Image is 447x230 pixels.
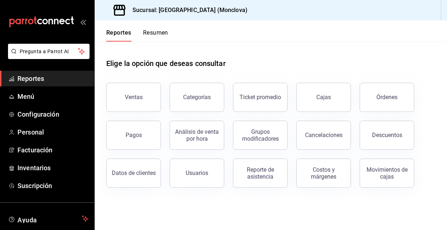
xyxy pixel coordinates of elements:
[316,94,331,101] div: Cajas
[17,91,88,101] span: Menú
[170,83,224,112] button: Categorías
[143,29,168,42] button: Resumen
[17,145,88,155] span: Facturación
[301,166,346,180] div: Costos y márgenes
[106,29,131,42] button: Reportes
[360,159,414,188] button: Movimientos de cajas
[8,44,90,59] button: Pregunta a Parrot AI
[305,132,343,139] div: Cancelaciones
[372,132,402,139] div: Descuentos
[238,128,283,142] div: Grupos modificadores
[106,121,161,150] button: Pagos
[240,94,281,101] div: Ticket promedio
[17,74,88,83] span: Reportes
[17,163,88,173] span: Inventarios
[80,19,86,25] button: open_drawer_menu
[5,53,90,61] a: Pregunta a Parrot AI
[296,159,351,188] button: Costos y márgenes
[376,94,397,101] div: Órdenes
[170,121,224,150] button: Análisis de venta por hora
[106,83,161,112] button: Ventas
[296,83,351,112] button: Cajas
[112,169,156,176] div: Datos de clientes
[17,127,88,137] span: Personal
[17,109,88,119] span: Configuración
[170,159,224,188] button: Usuarios
[364,166,410,180] div: Movimientos de cajas
[183,94,211,101] div: Categorías
[17,181,88,191] span: Suscripción
[174,128,219,142] div: Análisis de venta por hora
[106,58,226,69] h1: Elige la opción que deseas consultar
[360,83,414,112] button: Órdenes
[127,6,248,15] h3: Sucursal: [GEOGRAPHIC_DATA] (Monclova)
[126,132,142,139] div: Pagos
[106,159,161,188] button: Datos de clientes
[186,169,208,176] div: Usuarios
[238,166,283,180] div: Reporte de asistencia
[17,214,79,223] span: Ayuda
[296,121,351,150] button: Cancelaciones
[125,94,143,101] div: Ventas
[233,121,288,150] button: Grupos modificadores
[106,29,168,42] div: navigation tabs
[360,121,414,150] button: Descuentos
[20,48,78,55] span: Pregunta a Parrot AI
[233,83,288,112] button: Ticket promedio
[233,159,288,188] button: Reporte de asistencia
